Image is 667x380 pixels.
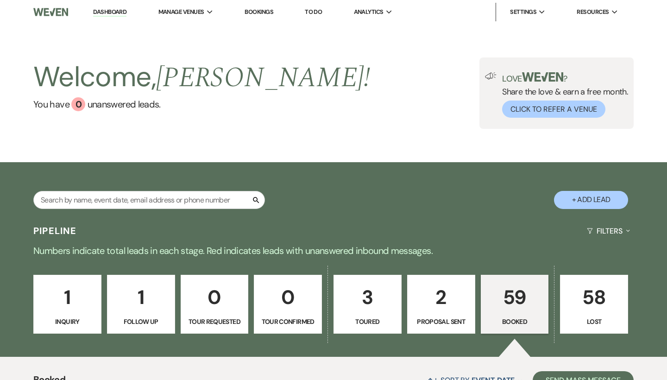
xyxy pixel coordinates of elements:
[33,2,68,22] img: Weven Logo
[583,219,634,243] button: Filters
[554,191,628,209] button: + Add Lead
[33,57,370,97] h2: Welcome,
[502,101,605,118] button: Click to Refer a Venue
[577,7,609,17] span: Resources
[245,8,273,16] a: Bookings
[33,97,370,111] a: You have 0 unanswered leads.
[485,72,497,80] img: loud-speaker-illustration.svg
[502,72,628,83] p: Love ?
[497,72,628,118] div: Share the love & earn a free month.
[33,224,77,237] h3: Pipeline
[522,72,563,82] img: weven-logo-green.svg
[156,57,370,99] span: [PERSON_NAME] !
[566,282,622,313] p: 58
[33,275,101,334] a: 1Inquiry
[566,317,622,327] p: Lost
[71,97,85,111] div: 0
[510,7,536,17] span: Settings
[354,7,384,17] span: Analytics
[407,275,475,334] a: 2Proposal Sent
[113,282,169,313] p: 1
[107,275,175,334] a: 1Follow Up
[340,282,396,313] p: 3
[260,282,316,313] p: 0
[93,8,126,17] a: Dashboard
[187,317,243,327] p: Tour Requested
[158,7,204,17] span: Manage Venues
[187,282,243,313] p: 0
[33,191,265,209] input: Search by name, event date, email address or phone number
[413,317,469,327] p: Proposal Sent
[481,275,549,334] a: 59Booked
[560,275,628,334] a: 58Lost
[333,275,402,334] a: 3Toured
[487,282,543,313] p: 59
[39,282,95,313] p: 1
[340,317,396,327] p: Toured
[413,282,469,313] p: 2
[39,317,95,327] p: Inquiry
[254,275,322,334] a: 0Tour Confirmed
[487,317,543,327] p: Booked
[181,275,249,334] a: 0Tour Requested
[113,317,169,327] p: Follow Up
[260,317,316,327] p: Tour Confirmed
[305,8,322,16] a: To Do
